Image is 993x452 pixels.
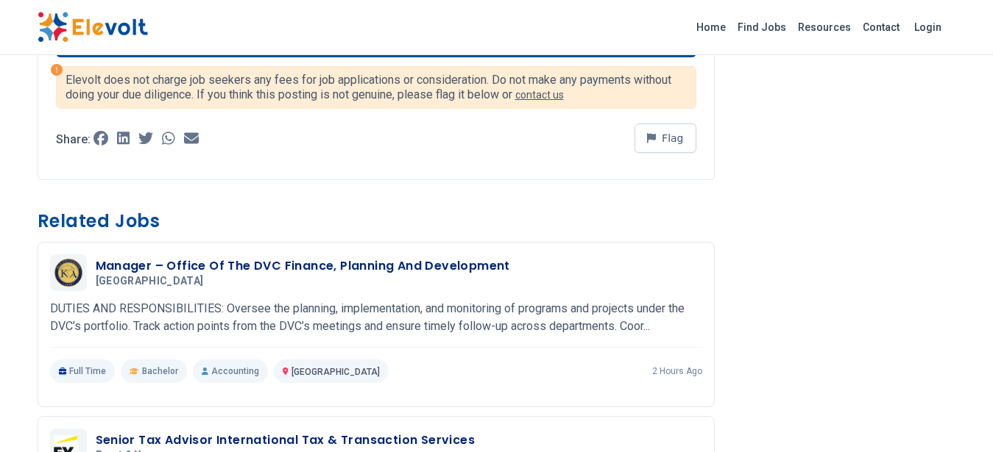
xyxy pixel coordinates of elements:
[50,254,702,383] a: KCA UniversityManager – Office Of The DVC Finance, Planning And Development[GEOGRAPHIC_DATA]DUTIE...
[515,89,564,101] a: contact us
[905,12,950,42] a: Login
[50,359,116,383] p: Full Time
[792,15,857,39] a: Resources
[919,381,993,452] iframe: Chat Widget
[732,15,792,39] a: Find Jobs
[142,365,178,377] span: Bachelor
[66,73,687,102] p: Elevolt does not charge job seekers any fees for job applications or consideration. Do not make a...
[690,15,732,39] a: Home
[96,257,510,275] h3: Manager – Office Of The DVC Finance, Planning And Development
[193,359,268,383] p: Accounting
[50,300,702,335] p: DUTIES AND RESPONSIBILITIES: Oversee the planning, implementation, and monitoring of programs and...
[54,258,83,287] img: KCA University
[96,431,476,449] h3: Senior Tax Advisor International Tax & Transaction Services
[291,367,380,377] span: [GEOGRAPHIC_DATA]
[38,209,715,233] h3: Related Jobs
[857,15,905,39] a: Contact
[38,12,148,43] img: Elevolt
[635,123,696,153] button: Flag
[96,275,204,288] span: [GEOGRAPHIC_DATA]
[56,134,91,146] p: Share:
[652,365,702,377] p: 2 hours ago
